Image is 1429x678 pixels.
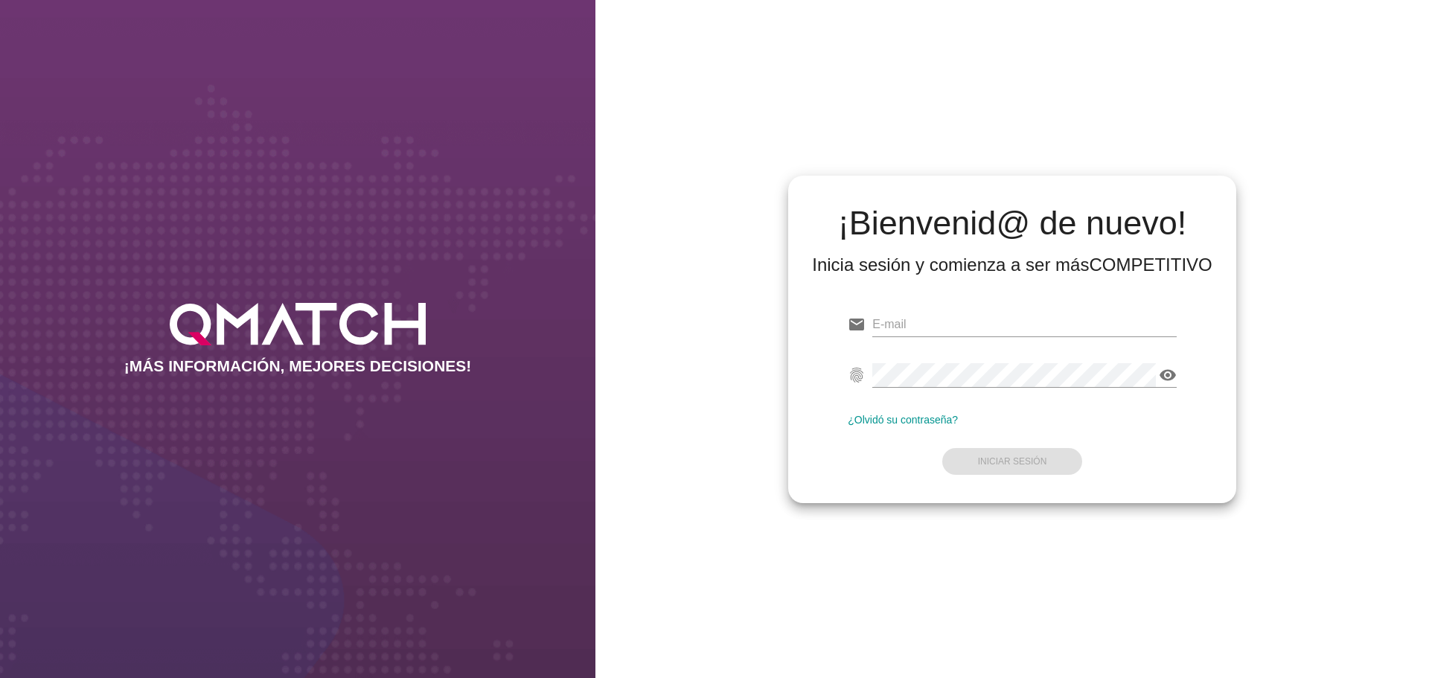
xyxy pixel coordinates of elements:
[1089,255,1212,275] strong: COMPETITIVO
[848,414,958,426] a: ¿Olvidó su contraseña?
[812,253,1212,277] div: Inicia sesión y comienza a ser más
[848,366,866,384] i: fingerprint
[124,357,472,375] h2: ¡MÁS INFORMACIÓN, MEJORES DECISIONES!
[812,205,1212,241] h2: ¡Bienvenid@ de nuevo!
[1159,366,1177,384] i: visibility
[848,316,866,333] i: email
[872,313,1177,336] input: E-mail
